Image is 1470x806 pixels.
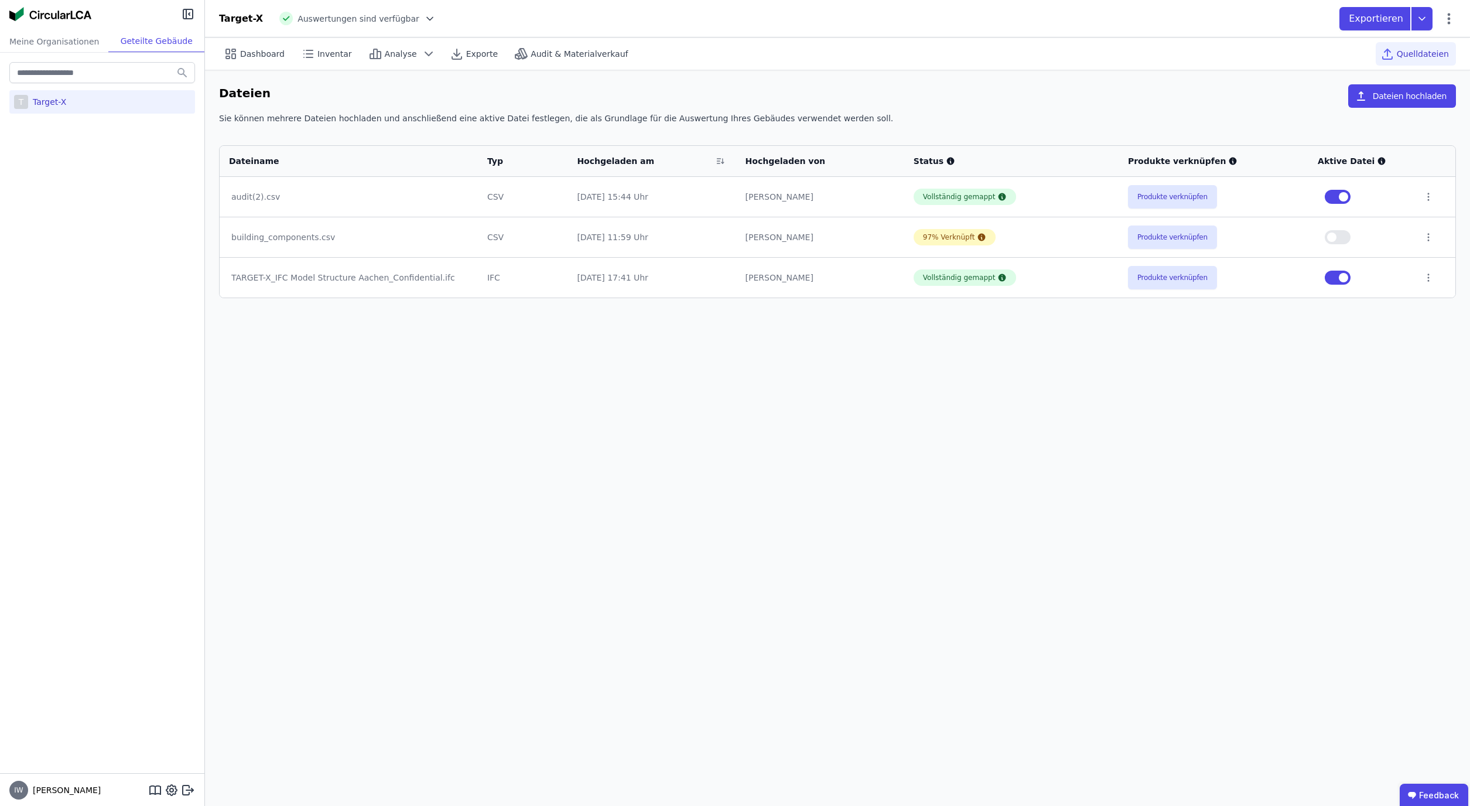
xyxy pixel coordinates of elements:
div: IFC [487,272,559,284]
button: Produkte verknüpfen [1128,266,1217,289]
button: Produkte verknüpfen [1128,226,1217,249]
button: Produkte verknüpfen [1128,185,1217,209]
div: Vollständig gemappt [923,273,996,282]
div: Hochgeladen von [746,155,880,167]
div: CSV [487,191,559,203]
div: [PERSON_NAME] [746,272,895,284]
div: Dateiname [229,155,453,167]
div: CSV [487,231,559,243]
div: Status [914,155,1109,167]
div: [PERSON_NAME] [746,191,895,203]
div: Target-X [219,12,263,26]
div: Aktive Datei [1318,155,1404,167]
p: Exportieren [1349,12,1406,26]
div: [DATE] 11:59 Uhr [577,231,726,243]
div: audit(2).csv [231,191,466,203]
button: Dateien hochladen [1348,84,1456,108]
span: Auswertungen sind verfügbar [298,13,419,25]
span: Dashboard [240,48,285,60]
span: Inventar [317,48,352,60]
div: TARGET-X_IFC Model Structure Aachen_Confidential.ifc [231,272,466,284]
div: Sie können mehrere Dateien hochladen und anschließend eine aktive Datei festlegen, die als Grundl... [219,112,1456,134]
div: Produkte verknüpfen [1128,155,1299,167]
div: Vollständig gemappt [923,192,996,201]
div: [DATE] 15:44 Uhr [577,191,726,203]
span: Analyse [385,48,417,60]
div: Target-X [28,96,66,108]
div: T [14,95,28,109]
span: IW [14,787,23,794]
img: Concular [9,7,91,21]
div: 97% Verknüpft [923,233,975,242]
span: Audit & Materialverkauf [531,48,628,60]
div: [DATE] 17:41 Uhr [577,272,726,284]
span: Quelldateien [1397,48,1449,60]
span: Exporte [466,48,498,60]
div: Geteilte Gebäude [108,30,204,52]
span: [PERSON_NAME] [28,784,101,796]
div: [PERSON_NAME] [746,231,895,243]
div: Typ [487,155,545,167]
div: building_components.csv [231,231,466,243]
div: Hochgeladen am [577,155,712,167]
h6: Dateien [219,84,271,103]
